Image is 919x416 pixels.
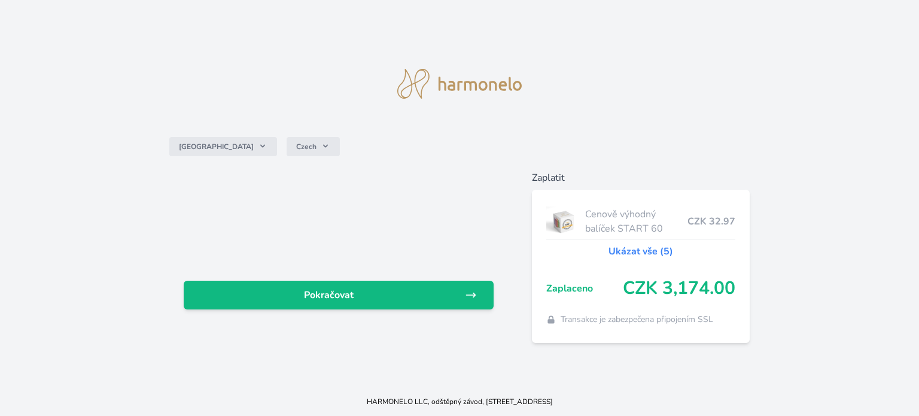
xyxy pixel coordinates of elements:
[546,207,580,236] img: start.jpg
[585,207,687,236] span: Cenově výhodný balíček START 60
[287,137,340,156] button: Czech
[296,142,317,151] span: Czech
[687,214,735,229] span: CZK 32.97
[623,278,735,299] span: CZK 3,174.00
[397,69,522,99] img: logo.svg
[169,137,277,156] button: [GEOGRAPHIC_DATA]
[184,281,494,309] a: Pokračovat
[193,288,465,302] span: Pokračovat
[561,314,713,326] span: Transakce je zabezpečena připojením SSL
[532,171,750,185] h6: Zaplatit
[179,142,254,151] span: [GEOGRAPHIC_DATA]
[546,281,623,296] span: Zaplaceno
[608,244,673,259] a: Ukázat vše (5)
